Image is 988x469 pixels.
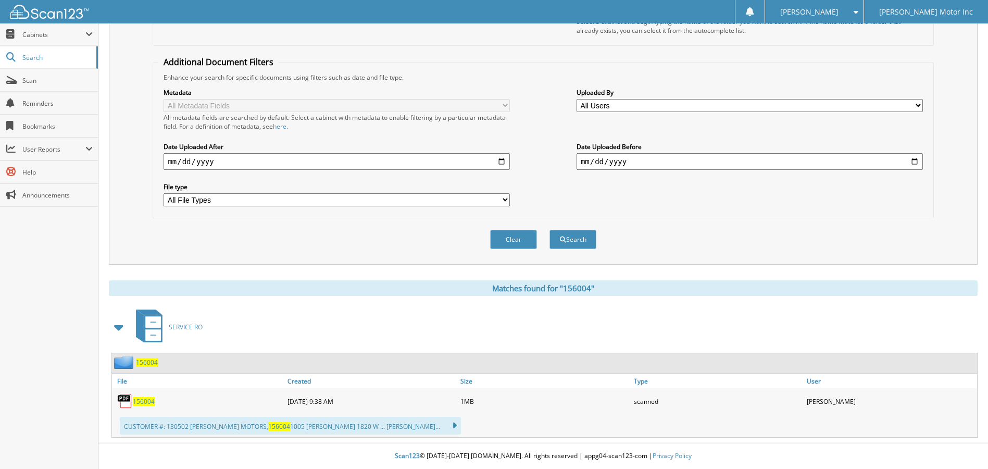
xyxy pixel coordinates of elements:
span: Search [22,53,91,62]
a: here [273,122,286,131]
button: Search [549,230,596,249]
span: Scan123 [395,451,420,460]
a: File [112,374,285,388]
iframe: Chat Widget [936,419,988,469]
legend: Additional Document Filters [158,56,279,68]
a: Created [285,374,458,388]
a: User [804,374,977,388]
span: User Reports [22,145,85,154]
input: start [164,153,510,170]
img: scan123-logo-white.svg [10,5,89,19]
label: Date Uploaded After [164,142,510,151]
img: PDF.png [117,393,133,409]
div: Enhance your search for specific documents using filters such as date and file type. [158,73,928,82]
a: Size [458,374,631,388]
input: end [577,153,923,170]
div: CUSTOMER #: 130502 [PERSON_NAME] MOTORS, 1005 [PERSON_NAME] 1820 W ... [PERSON_NAME]... [120,417,461,435]
a: 156004 [136,358,158,367]
img: folder2.png [114,356,136,369]
span: Help [22,168,93,177]
div: Select a cabinet and begin typing the name of the folder you want to search in. If the name match... [577,17,923,35]
div: 1MB [458,391,631,412]
label: File type [164,182,510,191]
span: [PERSON_NAME] [780,9,839,15]
div: scanned [631,391,804,412]
button: Clear [490,230,537,249]
div: Matches found for "156004" [109,280,978,296]
a: SERVICE RO [130,306,203,348]
span: Scan [22,76,93,85]
label: Uploaded By [577,88,923,97]
a: Privacy Policy [653,451,692,460]
span: SERVICE RO [169,323,203,331]
div: © [DATE]-[DATE] [DOMAIN_NAME]. All rights reserved | appg04-scan123-com | [98,443,988,469]
label: Metadata [164,88,510,97]
span: Bookmarks [22,122,93,131]
div: All metadata fields are searched by default. Select a cabinet with metadata to enable filtering b... [164,113,510,131]
span: [PERSON_NAME] Motor Inc [879,9,973,15]
div: [DATE] 9:38 AM [285,391,458,412]
span: Announcements [22,191,93,200]
a: Type [631,374,804,388]
a: 156004 [133,397,155,406]
label: Date Uploaded Before [577,142,923,151]
div: [PERSON_NAME] [804,391,977,412]
span: Reminders [22,99,93,108]
span: 156004 [268,422,290,431]
span: Cabinets [22,30,85,39]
